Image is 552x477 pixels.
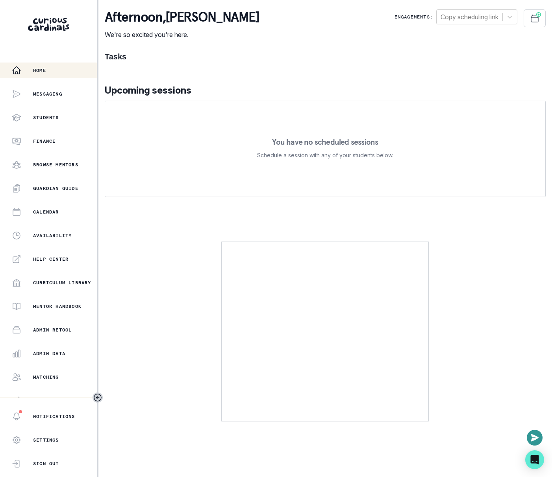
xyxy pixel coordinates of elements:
p: Admin Data [33,350,65,357]
button: Open or close messaging widget [527,430,543,446]
img: Curious Cardinals Logo [28,18,69,31]
p: Mentor Handbook [33,303,82,309]
p: Messaging [33,91,62,97]
p: Schedule a session with any of your students below. [257,151,393,160]
p: Sign Out [33,460,59,467]
p: Admin Retool [33,327,72,333]
p: afternoon , [PERSON_NAME] [105,9,259,25]
p: Calendar [33,209,59,215]
p: Students [33,114,59,121]
button: Schedule Sessions [524,9,546,27]
h1: Tasks [105,52,546,61]
p: Home [33,67,46,74]
p: Notifications [33,413,75,420]
p: Guardian Guide [33,185,78,192]
div: Open Intercom Messenger [525,450,544,469]
p: Settings [33,437,59,443]
button: Toggle sidebar [93,392,103,403]
p: Upcoming sessions [105,83,546,98]
p: Curriculum Library [33,280,91,286]
p: Help Center [33,256,69,262]
p: Matching [33,374,59,380]
p: Browse Mentors [33,162,78,168]
p: You have no scheduled sessions [272,138,378,146]
p: Finance [33,138,56,144]
p: We're so excited you're here. [105,30,259,39]
p: Availability [33,232,72,239]
p: Engagements: [395,14,433,20]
